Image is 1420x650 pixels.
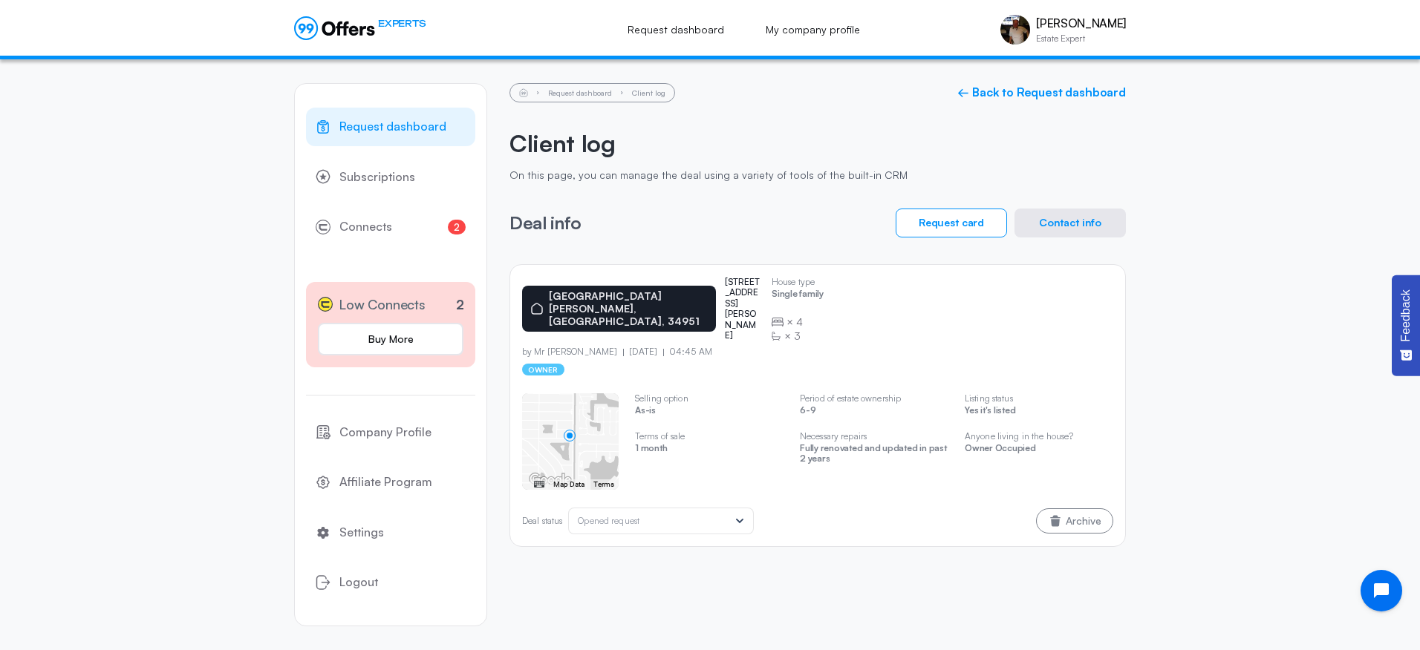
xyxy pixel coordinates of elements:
p: 2 [456,295,464,315]
button: Request card [896,209,1007,237]
p: Fully renovated and updated in past 2 years [800,443,948,468]
p: Selling option [635,393,784,404]
p: 04:45 AM [663,347,712,357]
span: Subscriptions [339,168,415,187]
div: × [772,315,824,329]
a: Request dashboard [611,13,740,46]
p: Period of estate ownership [800,393,948,404]
h3: Deal info [509,213,582,232]
span: Request dashboard [339,117,446,137]
p: Necessary repairs [800,431,948,441]
a: Request dashboard [548,88,612,97]
h2: Client log [509,129,1126,157]
p: Owner Occupied [965,443,1113,457]
a: Subscriptions [306,158,475,197]
span: 2 [448,220,466,234]
li: Client log [632,89,665,96]
swiper-slide: 3 / 5 [800,393,948,479]
span: 4 [796,315,803,329]
span: Archive [1066,516,1101,526]
a: My company profile [749,13,876,46]
span: Feedback [1399,289,1413,341]
a: EXPERTS [294,16,426,40]
swiper-slide: 2 / 5 [635,393,784,469]
swiper-slide: 1 / 5 [522,393,619,490]
span: Affiliate Program [339,473,432,492]
p: House type [772,277,824,287]
p: owner [522,364,564,375]
p: Terms of sale [635,431,784,441]
swiper-slide: 4 / 5 [965,393,1113,469]
p: 1 month [635,443,784,457]
p: by Mr [PERSON_NAME] [522,347,623,357]
p: Single family [772,289,824,303]
p: On this page, you can manage the deal using a variety of tools of the built-in CRM [509,169,1126,182]
span: Logout [339,573,378,592]
p: [STREET_ADDRESS][PERSON_NAME] [725,277,760,341]
p: Yes it's listed [965,405,1113,419]
span: Settings [339,523,384,542]
a: Connects2 [306,208,475,246]
button: Feedback - Show survey [1392,275,1420,375]
span: 3 [794,329,801,344]
a: Settings [306,513,475,552]
p: Estate Expert [1036,34,1126,43]
a: ← Back to Request dashboard [957,85,1126,99]
a: Request dashboard [306,108,475,146]
a: Company Profile [306,413,475,452]
a: Buy More [318,323,463,355]
button: Logout [306,563,475,602]
img: scott markowitz [1000,15,1030,45]
span: Low Connects [339,294,426,315]
p: 6-9 [800,405,948,419]
span: Connects [339,217,392,237]
span: EXPERTS [378,16,426,30]
span: Company Profile [339,423,431,442]
button: Archive [1036,508,1113,534]
p: Listing status [965,393,1113,404]
p: [PERSON_NAME] [1036,16,1126,30]
div: × [772,329,824,344]
p: Anyone living in the house? [965,431,1113,441]
p: [DATE] [623,347,663,357]
a: Affiliate Program [306,463,475,502]
p: As-is [635,405,784,419]
p: [GEOGRAPHIC_DATA][PERSON_NAME], [GEOGRAPHIC_DATA], 34951 [549,290,707,327]
button: Contact info [1014,209,1126,237]
p: Deal status [522,516,562,526]
span: Opened request [578,515,639,526]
